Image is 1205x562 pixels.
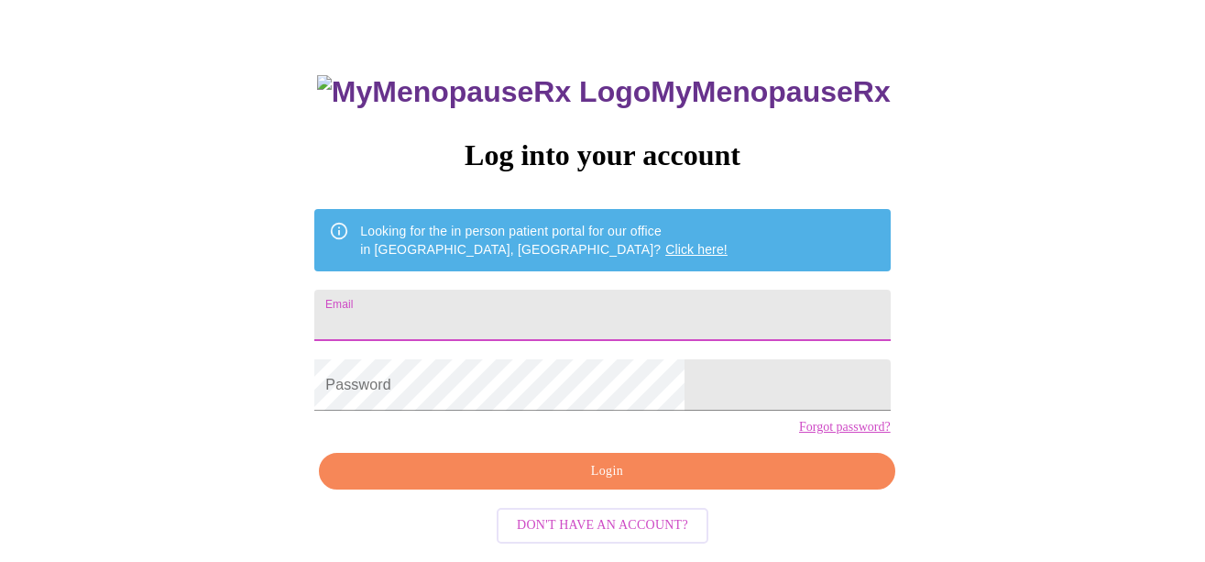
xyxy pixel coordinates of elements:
[492,516,713,532] a: Don't have an account?
[497,508,708,544] button: Don't have an account?
[360,215,728,266] div: Looking for the in person patient portal for our office in [GEOGRAPHIC_DATA], [GEOGRAPHIC_DATA]?
[319,453,894,490] button: Login
[517,514,688,537] span: Don't have an account?
[317,75,651,109] img: MyMenopauseRx Logo
[314,138,890,172] h3: Log into your account
[317,75,891,109] h3: MyMenopauseRx
[799,420,891,435] a: Forgot password?
[340,460,873,483] span: Login
[665,242,728,257] a: Click here!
